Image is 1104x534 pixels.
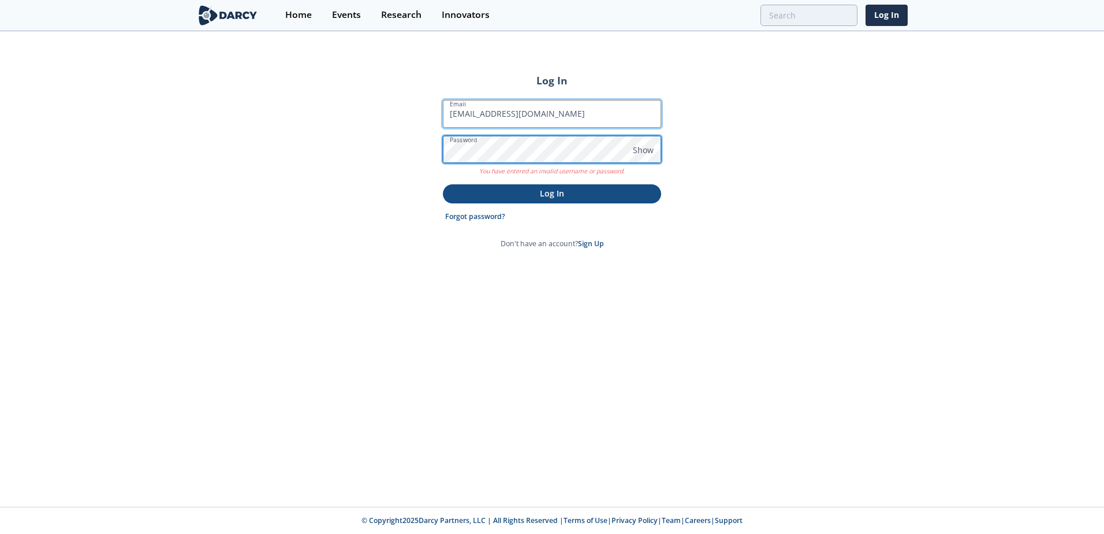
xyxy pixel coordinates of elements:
[196,5,259,25] img: logo-wide.svg
[578,239,604,249] a: Sign Up
[866,5,908,26] a: Log In
[662,516,681,525] a: Team
[443,184,661,203] button: Log In
[442,10,490,20] div: Innovators
[332,10,361,20] div: Events
[450,99,466,109] label: Email
[451,187,653,199] p: Log In
[760,5,857,26] input: Advanced Search
[611,516,658,525] a: Privacy Policy
[501,239,604,249] p: Don't have an account?
[633,144,654,156] span: Show
[445,212,505,222] a: Forgot password?
[715,516,743,525] a: Support
[381,10,422,20] div: Research
[285,10,312,20] div: Home
[685,516,711,525] a: Careers
[443,73,661,88] h2: Log In
[443,163,661,176] p: You have entered an invalid username or password.
[125,516,979,526] p: © Copyright 2025 Darcy Partners, LLC | All Rights Reserved | | | | |
[450,135,478,144] label: Password
[564,516,607,525] a: Terms of Use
